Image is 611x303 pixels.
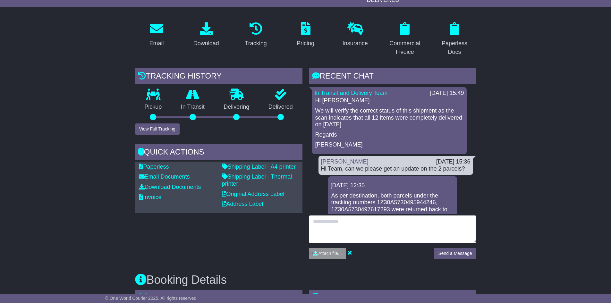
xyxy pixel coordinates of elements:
div: [DATE] 15:36 [436,158,471,165]
p: As per destination, both parcels under the tracking numbers 1Z30A5730495944246, 1Z30A573049761729... [331,192,454,227]
p: Delivering [214,104,259,111]
a: Shipping Label - A4 printer [222,164,296,170]
div: Commercial Invoice [387,39,422,56]
h3: Booking Details [135,274,476,286]
div: Tracking [245,39,267,48]
div: Quick Actions [135,144,302,162]
button: Send a Message [434,248,476,259]
div: [DATE] 12:35 [331,182,454,189]
a: In Transit and Delivery Team [315,90,388,96]
div: Pricing [297,39,314,48]
a: Pricing [293,20,318,50]
a: Paperless [139,164,169,170]
div: RECENT CHAT [309,68,476,86]
a: Paperless Docs [433,20,476,59]
a: Download Documents [139,184,201,190]
a: Email Documents [139,173,190,180]
a: Commercial Invoice [383,20,427,59]
div: Tracking history [135,68,302,86]
div: [DATE] 15:49 [430,90,464,97]
a: Invoice [139,194,162,200]
a: Download [189,20,223,50]
a: Insurance [338,20,372,50]
p: Pickup [135,104,172,111]
p: Hi [PERSON_NAME] [315,97,463,104]
a: [PERSON_NAME] [321,158,369,165]
a: Address Label [222,201,263,207]
p: We will verify the correct status of this shipment as the scan indicates that all 12 items were c... [315,107,463,128]
div: Insurance [343,39,368,48]
p: [PERSON_NAME] [315,141,463,148]
a: Shipping Label - Thermal printer [222,173,292,187]
div: Hi Team, can we please get an update on the 2 parcels? [321,165,471,173]
span: © One World Courier 2025. All rights reserved. [105,296,198,301]
div: Email [149,39,164,48]
p: Delivered [259,104,302,111]
a: Email [145,20,168,50]
a: Original Address Label [222,191,284,197]
a: Tracking [241,20,271,50]
div: Paperless Docs [437,39,472,56]
p: Regards [315,131,463,139]
div: Download [193,39,219,48]
button: View Full Tracking [135,123,180,135]
p: In Transit [171,104,214,111]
